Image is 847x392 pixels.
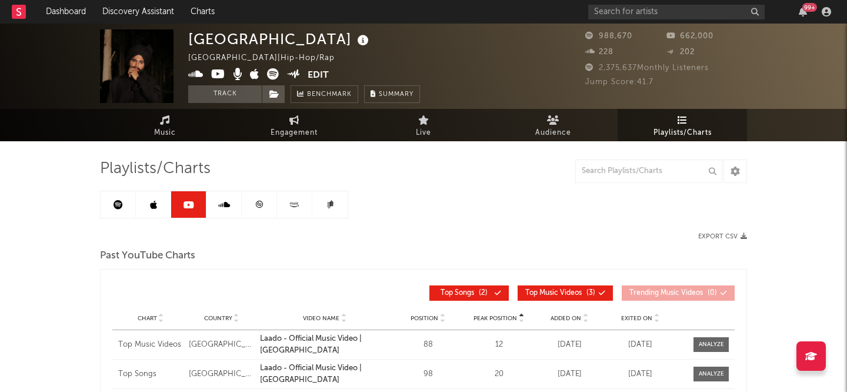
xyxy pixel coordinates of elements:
[100,162,211,176] span: Playlists/Charts
[154,126,176,140] span: Music
[608,368,673,380] div: [DATE]
[537,368,602,380] div: [DATE]
[666,48,695,56] span: 202
[396,368,461,380] div: 98
[429,285,509,301] button: Top Songs(2)
[575,160,722,183] input: Search Playlists/Charts
[802,3,817,12] div: 99 +
[189,339,254,351] div: [GEOGRAPHIC_DATA]
[100,109,229,141] a: Music
[666,32,713,40] span: 662,000
[551,315,581,322] span: Added On
[416,126,431,140] span: Live
[118,368,183,380] div: Top Songs
[188,85,262,103] button: Track
[622,285,735,301] button: Trending Music Videos(0)
[364,85,420,103] button: Summary
[138,315,157,322] span: Chart
[585,48,613,56] span: 228
[307,88,352,102] span: Benchmark
[585,64,709,72] span: 2,375,637 Monthly Listeners
[396,339,461,351] div: 88
[537,339,602,351] div: [DATE]
[291,85,358,103] a: Benchmark
[204,315,232,322] span: Country
[308,68,329,83] button: Edit
[437,290,491,297] span: ( 2 )
[260,333,390,356] a: Laado - Official Music Video | [GEOGRAPHIC_DATA]
[525,290,582,297] span: Top Music Videos
[525,290,595,297] span: ( 3 )
[118,339,183,351] div: Top Music Videos
[189,368,254,380] div: [GEOGRAPHIC_DATA]
[411,315,438,322] span: Position
[608,339,673,351] div: [DATE]
[629,290,703,297] span: Trending Music Videos
[698,233,747,240] button: Export CSV
[359,109,488,141] a: Live
[229,109,359,141] a: Engagement
[535,126,571,140] span: Audience
[799,7,807,16] button: 99+
[488,109,618,141] a: Audience
[260,363,390,386] a: Laado - Official Music Video | [GEOGRAPHIC_DATA]
[379,91,414,98] span: Summary
[585,78,653,86] span: Jump Score: 41.7
[618,109,747,141] a: Playlists/Charts
[585,32,632,40] span: 988,670
[188,29,372,49] div: [GEOGRAPHIC_DATA]
[441,290,474,297] span: Top Songs
[188,51,348,65] div: [GEOGRAPHIC_DATA] | Hip-Hop/Rap
[629,290,717,297] span: ( 0 )
[303,315,339,322] span: Video Name
[466,368,531,380] div: 20
[100,249,195,263] span: Past YouTube Charts
[466,339,531,351] div: 12
[473,315,517,322] span: Peak Position
[588,5,765,19] input: Search for artists
[271,126,318,140] span: Engagement
[518,285,613,301] button: Top Music Videos(3)
[621,315,652,322] span: Exited On
[653,126,712,140] span: Playlists/Charts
